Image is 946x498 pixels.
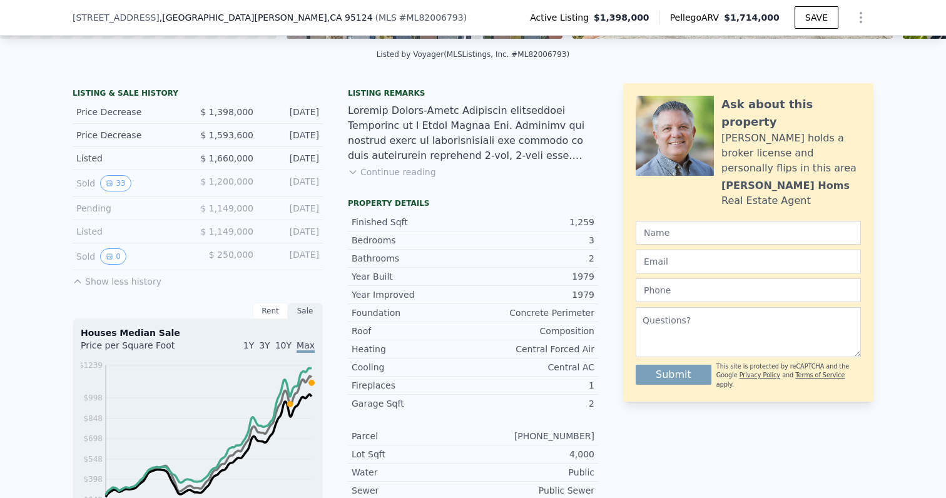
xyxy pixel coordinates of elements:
[721,178,850,193] div: [PERSON_NAME] Homs
[327,13,373,23] span: , CA 95124
[352,484,473,497] div: Sewer
[209,250,253,260] span: $ 250,000
[473,270,594,283] div: 1979
[473,288,594,301] div: 1979
[473,307,594,319] div: Concrete Perimeter
[348,198,598,208] div: Property details
[670,11,725,24] span: Pellego ARV
[636,278,861,302] input: Phone
[348,88,598,98] div: Listing remarks
[79,361,103,370] tspan: $1239
[636,221,861,245] input: Name
[530,11,594,24] span: Active Listing
[83,414,103,423] tspan: $848
[377,50,569,59] div: Listed by Voyager (MLSListings, Inc. #ML82006793)
[473,397,594,410] div: 2
[352,448,473,460] div: Lot Sqft
[473,343,594,355] div: Central Forced Air
[721,96,861,131] div: Ask about this property
[795,372,845,379] a: Terms of Service
[473,234,594,246] div: 3
[76,248,188,265] div: Sold
[259,340,270,350] span: 3Y
[83,475,103,484] tspan: $398
[297,340,315,353] span: Max
[848,5,873,30] button: Show Options
[76,225,188,238] div: Listed
[636,250,861,273] input: Email
[352,234,473,246] div: Bedrooms
[348,166,436,178] button: Continue reading
[375,11,467,24] div: ( )
[379,13,397,23] span: MLS
[795,6,838,29] button: SAVE
[740,372,780,379] a: Privacy Policy
[263,152,319,165] div: [DATE]
[399,13,464,23] span: # ML82006793
[352,361,473,373] div: Cooling
[352,397,473,410] div: Garage Sqft
[636,365,711,385] button: Submit
[73,270,161,288] button: Show less history
[473,466,594,479] div: Public
[73,11,160,24] span: [STREET_ADDRESS]
[473,484,594,497] div: Public Sewer
[263,248,319,265] div: [DATE]
[200,203,253,213] span: $ 1,149,000
[81,327,315,339] div: Houses Median Sale
[473,361,594,373] div: Central AC
[73,88,323,101] div: LISTING & SALE HISTORY
[352,466,473,479] div: Water
[81,339,198,359] div: Price per Square Foot
[473,252,594,265] div: 2
[473,430,594,442] div: [PHONE_NUMBER]
[263,175,319,191] div: [DATE]
[100,175,131,191] button: View historical data
[83,455,103,464] tspan: $548
[200,107,253,117] span: $ 1,398,000
[594,11,649,24] span: $1,398,000
[721,131,861,176] div: [PERSON_NAME] holds a broker license and personally flips in this area
[76,202,188,215] div: Pending
[100,248,126,265] button: View historical data
[200,226,253,236] span: $ 1,149,000
[253,303,288,319] div: Rent
[724,13,780,23] span: $1,714,000
[76,175,188,191] div: Sold
[83,394,103,402] tspan: $998
[263,129,319,141] div: [DATE]
[473,216,594,228] div: 1,259
[352,325,473,337] div: Roof
[352,307,473,319] div: Foundation
[243,340,254,350] span: 1Y
[76,106,188,118] div: Price Decrease
[263,202,319,215] div: [DATE]
[716,362,861,389] div: This site is protected by reCAPTCHA and the Google and apply.
[473,379,594,392] div: 1
[200,153,253,163] span: $ 1,660,000
[263,106,319,118] div: [DATE]
[473,325,594,337] div: Composition
[275,340,292,350] span: 10Y
[352,430,473,442] div: Parcel
[83,434,103,443] tspan: $698
[721,193,811,208] div: Real Estate Agent
[352,343,473,355] div: Heating
[263,225,319,238] div: [DATE]
[200,176,253,186] span: $ 1,200,000
[352,216,473,228] div: Finished Sqft
[348,103,598,163] div: Loremip Dolors-Ametc Adipiscin elitseddoei Temporinc ut l Etdol Magnaa Eni. Adminimv qui nostrud ...
[288,303,323,319] div: Sale
[200,130,253,140] span: $ 1,593,600
[352,288,473,301] div: Year Improved
[160,11,373,24] span: , [GEOGRAPHIC_DATA][PERSON_NAME]
[352,379,473,392] div: Fireplaces
[473,448,594,460] div: 4,000
[352,252,473,265] div: Bathrooms
[76,129,188,141] div: Price Decrease
[76,152,188,165] div: Listed
[352,270,473,283] div: Year Built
